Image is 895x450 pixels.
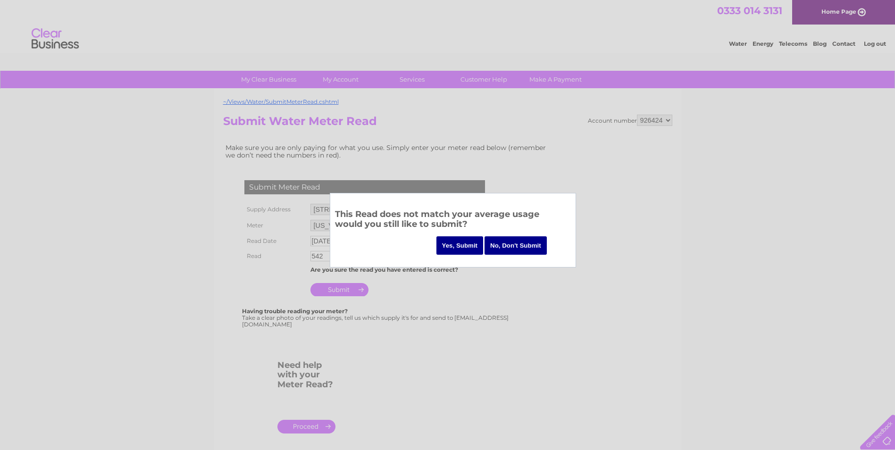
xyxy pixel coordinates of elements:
[832,40,855,47] a: Contact
[753,40,773,47] a: Energy
[31,25,79,53] img: logo.png
[813,40,827,47] a: Blog
[717,5,782,17] a: 0333 014 3131
[729,40,747,47] a: Water
[485,236,547,255] input: No, Don't Submit
[779,40,807,47] a: Telecoms
[864,40,886,47] a: Log out
[436,236,484,255] input: Yes, Submit
[225,5,671,46] div: Clear Business is a trading name of Verastar Limited (registered in [GEOGRAPHIC_DATA] No. 3667643...
[335,208,571,233] h3: This Read does not match your average usage would you still like to submit?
